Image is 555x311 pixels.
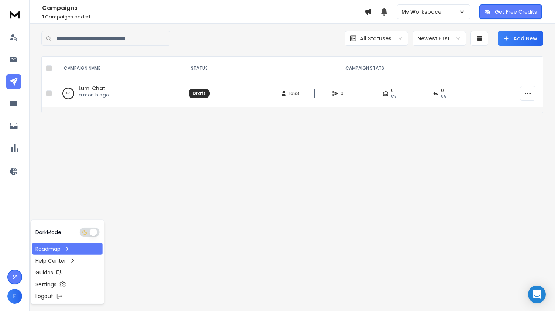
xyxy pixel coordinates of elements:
a: Guides [32,267,103,278]
p: All Statuses [360,35,392,42]
span: 0 [391,88,394,93]
span: 1 [42,14,44,20]
p: a month ago [79,92,109,98]
td: 0%Lumi Chata month ago [55,80,184,107]
p: Help Center [35,257,66,264]
a: Lumi Chat [79,85,105,92]
div: Draft [193,90,206,96]
p: Roadmap [35,245,61,253]
a: Help Center [32,255,103,267]
span: 0% [391,93,396,99]
span: 0 [441,88,444,93]
p: My Workspace [401,8,444,16]
span: 1683 [289,90,299,96]
a: Roadmap [32,243,103,255]
button: F [7,289,22,304]
button: Get Free Credits [479,4,542,19]
th: CAMPAIGN NAME [55,57,184,80]
button: Newest First [413,31,466,46]
h1: Campaigns [42,4,364,13]
th: STATUS [184,57,214,80]
p: Guides [35,269,53,276]
span: 0% [441,93,446,99]
p: Settings [35,281,56,288]
th: CAMPAIGN STATS [214,57,516,80]
div: Open Intercom Messenger [528,286,546,303]
p: Dark Mode [35,229,61,236]
a: Settings [32,278,103,290]
img: logo [7,7,22,21]
button: Add New [498,31,543,46]
p: Get Free Credits [495,8,537,16]
p: 0 % [66,90,70,97]
p: Campaigns added [42,14,364,20]
p: Logout [35,293,53,300]
span: 0 [341,90,348,96]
